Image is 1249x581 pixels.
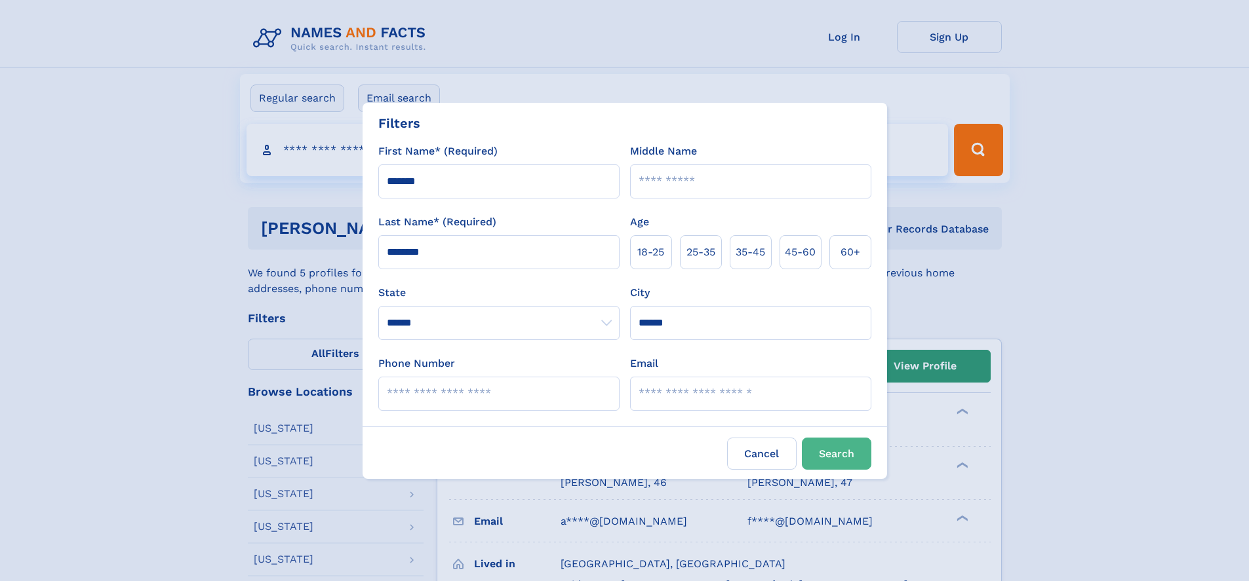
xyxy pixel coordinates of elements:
[686,244,715,260] span: 25‑35
[378,113,420,133] div: Filters
[785,244,816,260] span: 45‑60
[378,356,455,371] label: Phone Number
[378,143,498,159] label: First Name* (Required)
[802,438,871,470] button: Search
[378,214,496,230] label: Last Name* (Required)
[841,244,860,260] span: 60+
[727,438,797,470] label: Cancel
[637,244,664,260] span: 18‑25
[630,285,650,301] label: City
[378,285,620,301] label: State
[630,214,649,230] label: Age
[630,356,658,371] label: Email
[736,244,765,260] span: 35‑45
[630,143,697,159] label: Middle Name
